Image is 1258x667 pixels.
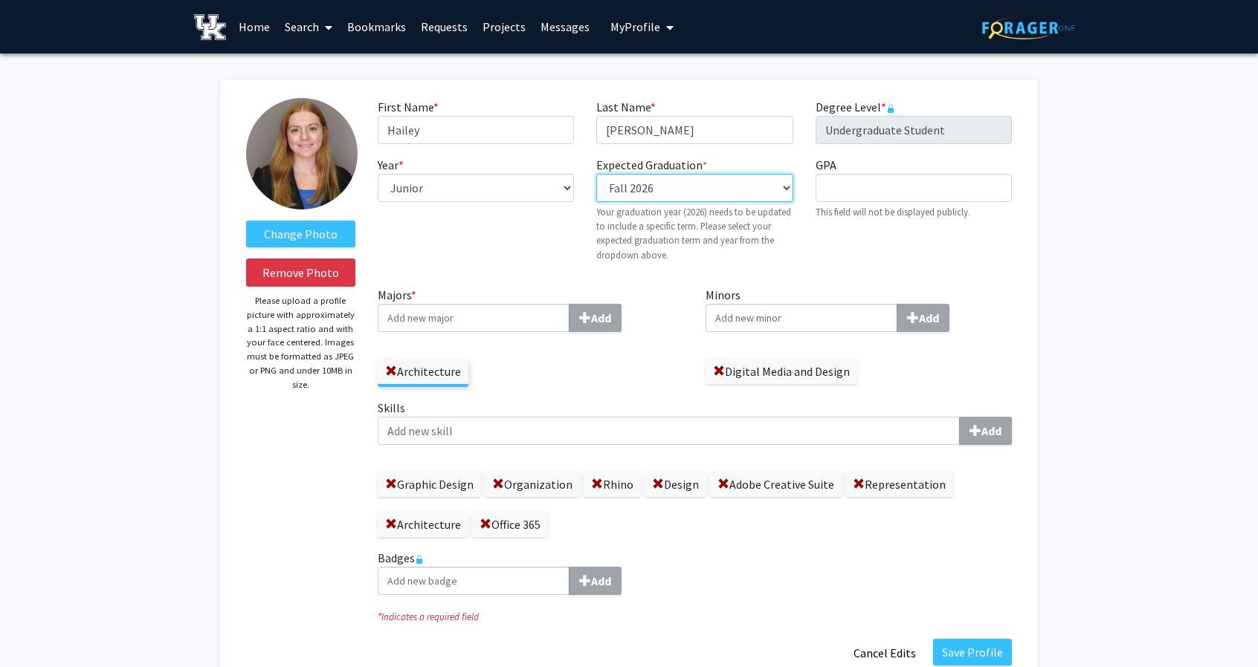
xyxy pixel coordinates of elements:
[378,286,684,332] label: Majors
[706,286,1012,332] label: Minors
[710,472,842,497] label: Adobe Creative Suite
[378,359,468,384] label: Architecture
[11,600,63,656] iframe: Chat
[596,205,793,262] p: Your graduation year (2026) needs to be updated to include a specific term. Please select your ex...
[816,156,836,174] label: GPA
[246,221,355,247] label: ChangeProfile Picture
[845,472,953,497] label: Representation
[378,549,1012,595] label: Badges
[472,512,548,537] label: Office 365
[277,1,340,53] a: Search
[378,304,570,332] input: Majors*Add
[959,417,1012,445] button: Skills
[246,258,355,287] button: Remove Photo
[378,610,1012,624] i: Indicates a required field
[246,294,355,391] p: Please upload a profile picture with approximately a 1:1 aspect ratio and with your face centered...
[378,472,481,497] label: Graphic Design
[246,98,358,209] img: Profile Picture
[981,423,1001,438] b: Add
[569,567,622,595] button: Badges
[645,472,706,497] label: Design
[378,417,960,445] input: SkillsAdd
[610,19,660,34] span: My Profile
[816,206,970,218] small: This field will not be displayed publicly.
[706,359,857,384] label: Digital Media and Design
[378,512,468,537] label: Architecture
[591,573,611,588] b: Add
[340,1,413,53] a: Bookmarks
[897,304,949,332] button: Minors
[982,16,1075,39] img: ForagerOne Logo
[569,304,622,332] button: Majors*
[378,156,404,174] label: Year
[596,98,656,116] label: Last Name
[584,472,641,497] label: Rhino
[596,156,707,174] label: Expected Graduation
[378,567,570,595] input: BadgesAdd
[886,104,895,113] svg: This information is provided and automatically updated by the University of Kentucky and is not e...
[378,98,439,116] label: First Name
[413,1,475,53] a: Requests
[933,639,1012,666] button: Save Profile
[485,472,580,497] label: Organization
[844,639,926,667] button: Cancel Edits
[919,310,939,325] b: Add
[591,310,611,325] b: Add
[194,14,226,40] img: University of Kentucky Logo
[378,399,1012,445] label: Skills
[475,1,533,53] a: Projects
[706,304,897,332] input: MinorsAdd
[533,1,597,53] a: Messages
[816,98,895,116] label: Degree Level
[231,1,277,53] a: Home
